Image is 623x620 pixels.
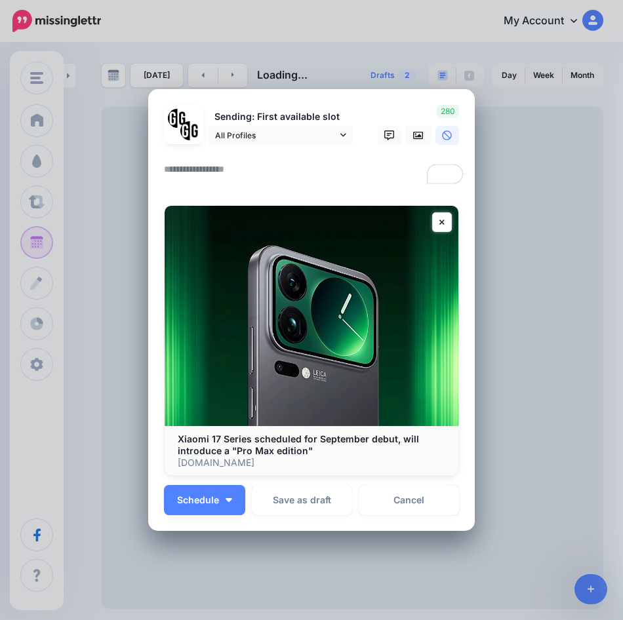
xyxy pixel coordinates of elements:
[209,109,353,125] p: Sending: First available slot
[168,109,187,128] img: 353459792_649996473822713_4483302954317148903_n-bsa138318.png
[359,485,459,515] a: Cancel
[164,161,466,187] textarea: To enrich screen reader interactions, please activate Accessibility in Grammarly extension settings
[165,206,458,426] img: Xiaomi 17 Series scheduled for September debut, will introduce a "Pro Max edition"
[226,498,232,502] img: arrow-down-white.png
[209,126,353,145] a: All Profiles
[252,485,352,515] button: Save as draft
[180,121,199,140] img: JT5sWCfR-79925.png
[178,457,445,469] p: [DOMAIN_NAME]
[215,128,337,142] span: All Profiles
[178,433,419,456] b: Xiaomi 17 Series scheduled for September debut, will introduce a "Pro Max edition"
[437,105,459,118] span: 280
[164,485,245,515] button: Schedule
[177,495,219,505] span: Schedule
